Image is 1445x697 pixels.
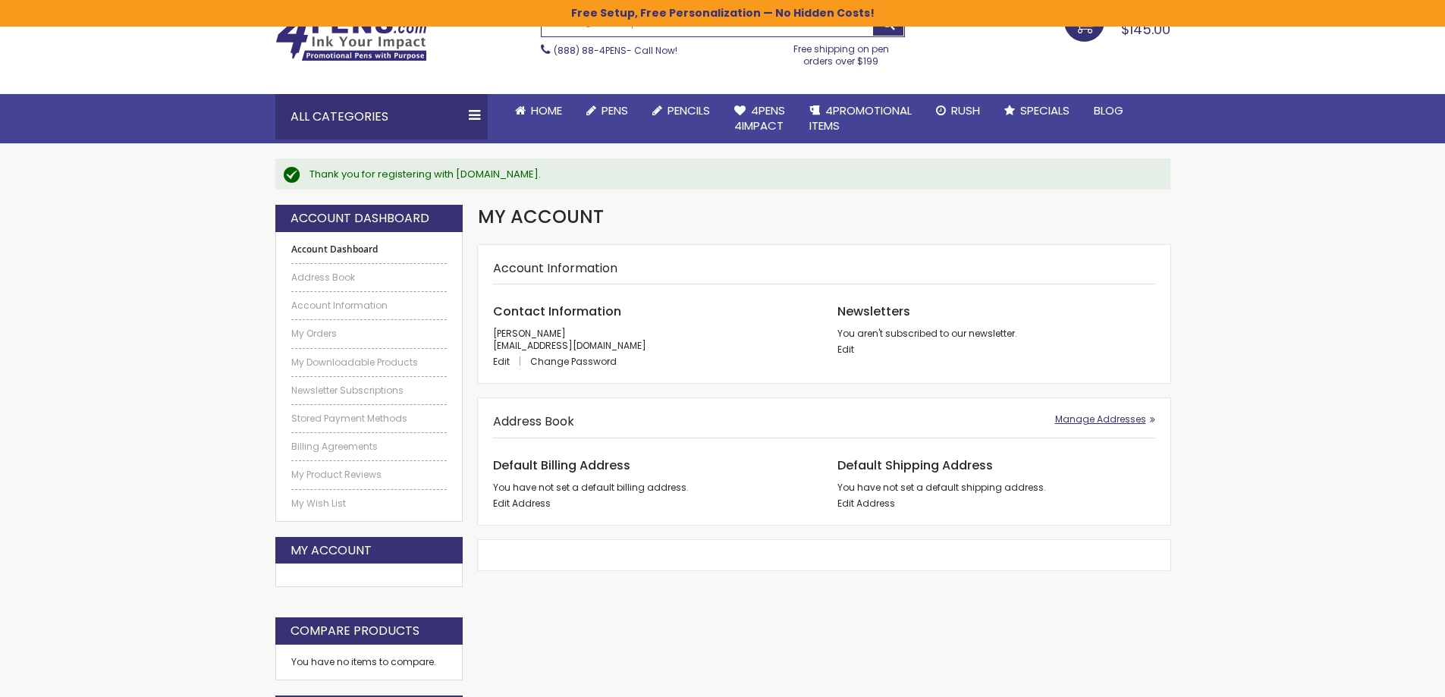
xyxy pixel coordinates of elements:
[1094,102,1123,118] span: Blog
[291,210,429,227] strong: Account Dashboard
[493,482,811,494] address: You have not set a default billing address.
[777,37,905,68] div: Free shipping on pen orders over $199
[291,413,448,425] a: Stored Payment Methods
[1020,102,1070,118] span: Specials
[493,259,617,277] strong: Account Information
[1055,413,1155,425] a: Manage Addresses
[574,94,640,127] a: Pens
[602,102,628,118] span: Pens
[493,328,811,352] p: [PERSON_NAME] [EMAIL_ADDRESS][DOMAIN_NAME]
[291,243,448,256] strong: Account Dashboard
[1082,94,1136,127] a: Blog
[837,482,1155,494] address: You have not set a default shipping address.
[722,94,797,143] a: 4Pens4impact
[668,102,710,118] span: Pencils
[291,356,448,369] a: My Downloadable Products
[493,355,510,368] span: Edit
[291,469,448,481] a: My Product Reviews
[291,542,372,559] strong: My Account
[309,168,1155,181] div: Thank you for registering with [DOMAIN_NAME].
[291,300,448,312] a: Account Information
[493,457,630,474] span: Default Billing Address
[291,623,419,639] strong: Compare Products
[291,385,448,397] a: Newsletter Subscriptions
[478,204,604,229] span: My Account
[275,94,488,140] div: All Categories
[291,498,448,510] a: My Wish List
[503,94,574,127] a: Home
[531,102,562,118] span: Home
[554,44,627,57] a: (888) 88-4PENS
[530,355,617,368] a: Change Password
[837,328,1155,340] p: You aren't subscribed to our newsletter.
[291,441,448,453] a: Billing Agreements
[837,343,854,356] a: Edit
[924,94,992,127] a: Rush
[951,102,980,118] span: Rush
[734,102,785,133] span: 4Pens 4impact
[1055,413,1146,425] span: Manage Addresses
[275,645,463,680] div: You have no items to compare.
[640,94,722,127] a: Pencils
[554,44,677,57] span: - Call Now!
[493,413,574,430] strong: Address Book
[797,94,924,143] a: 4PROMOTIONALITEMS
[837,497,895,510] a: Edit Address
[837,457,993,474] span: Default Shipping Address
[493,303,621,320] span: Contact Information
[1121,20,1170,39] span: $145.00
[837,303,910,320] span: Newsletters
[291,328,448,340] a: My Orders
[493,355,528,368] a: Edit
[275,13,427,61] img: 4Pens Custom Pens and Promotional Products
[291,272,448,284] a: Address Book
[493,497,551,510] a: Edit Address
[809,102,912,133] span: 4PROMOTIONAL ITEMS
[992,94,1082,127] a: Specials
